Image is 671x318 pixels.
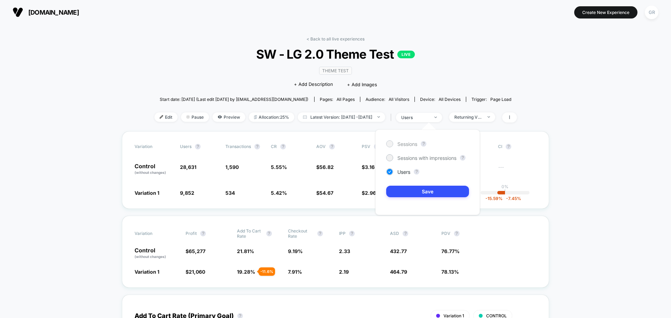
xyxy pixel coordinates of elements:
span: Preview [212,112,245,122]
span: 534 [225,190,235,196]
button: ? [403,231,408,236]
span: Profit [186,231,197,236]
button: [DOMAIN_NAME] [10,7,81,18]
img: end [186,115,190,119]
button: ? [454,231,460,236]
div: Trigger: [471,97,511,102]
span: CI [498,144,536,149]
span: Transactions [225,144,251,149]
span: Allocation: 25% [249,112,294,122]
span: 56.82 [319,164,334,170]
p: Control [135,163,173,175]
span: $ [316,164,334,170]
span: All Visitors [389,97,409,102]
span: 28,631 [180,164,196,170]
span: Variation 1 [135,190,159,196]
span: 78.13 % [441,269,459,275]
span: 7.91 % [288,269,302,275]
span: (without changes) [135,254,166,259]
p: LIVE [397,51,415,58]
span: Start date: [DATE] (Last edit [DATE] by [EMAIL_ADDRESS][DOMAIN_NAME]) [160,97,308,102]
span: all pages [337,97,355,102]
span: users [180,144,192,149]
button: ? [317,231,323,236]
span: Add To Cart Rate [237,228,263,239]
button: Save [386,186,469,197]
p: | [504,189,506,194]
span: ASD [390,231,399,236]
span: Pause [181,112,209,122]
p: Control [135,247,179,259]
span: | [389,112,396,123]
span: $ [316,190,333,196]
button: ? [421,141,426,147]
span: 21,060 [189,269,205,275]
span: 76.77 % [441,248,460,254]
button: ? [195,144,201,149]
span: 21.81 % [237,248,254,254]
span: 1,590 [225,164,239,170]
button: ? [460,155,466,161]
span: $ [362,190,376,196]
span: 65,277 [189,248,205,254]
a: < Back to all live experiences [306,36,365,42]
span: PDV [441,231,450,236]
span: 54.67 [319,190,333,196]
span: Variation [135,144,173,149]
span: $ [186,269,205,275]
span: $ [186,248,205,254]
span: 2.19 [339,269,349,275]
img: Visually logo [13,7,23,17]
span: AOV [316,144,326,149]
img: end [488,116,490,118]
img: end [377,116,380,118]
span: 9,852 [180,190,194,196]
span: Variation 1 [135,269,159,275]
span: 9.19 % [288,248,303,254]
span: SW - LG 2.0 Theme Test [172,47,498,61]
span: Variation [135,228,173,239]
div: - 11.6 % [259,267,275,276]
div: Audience: [366,97,409,102]
span: Edit [154,112,178,122]
div: users [401,115,429,120]
span: Sessions [397,141,417,147]
img: end [434,117,437,118]
div: GR [645,6,658,19]
span: -7.45 % [503,196,521,201]
span: Checkout Rate [288,228,314,239]
span: 2.96 [365,190,376,196]
button: ? [329,144,335,149]
button: ? [266,231,272,236]
button: ? [414,169,419,175]
span: [DOMAIN_NAME] [28,9,79,16]
span: $ [362,164,375,170]
div: Returning Visitors [454,114,482,120]
span: all devices [439,97,461,102]
button: ? [506,144,511,149]
span: 5.42 % [271,190,287,196]
span: Sessions with impressions [397,155,456,161]
button: ? [200,231,206,236]
img: calendar [303,115,307,119]
span: 432.77 [390,248,407,254]
span: (without changes) [135,170,166,175]
span: 19.28 % [237,269,255,275]
span: --- [498,165,536,175]
span: 5.55 % [271,164,287,170]
span: Theme Test [319,67,352,75]
img: rebalance [254,115,257,119]
img: edit [160,115,163,119]
span: Latest Version: [DATE] - [DATE] [298,112,385,122]
span: + Add Images [347,82,377,87]
button: ? [349,231,355,236]
span: 464.79 [390,269,407,275]
button: GR [643,5,661,20]
span: PSV [362,144,370,149]
div: Pages: [320,97,355,102]
span: Page Load [490,97,511,102]
span: Device: [414,97,466,102]
span: + Add Description [294,81,333,88]
span: CR [271,144,277,149]
span: 3.16 [365,164,375,170]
